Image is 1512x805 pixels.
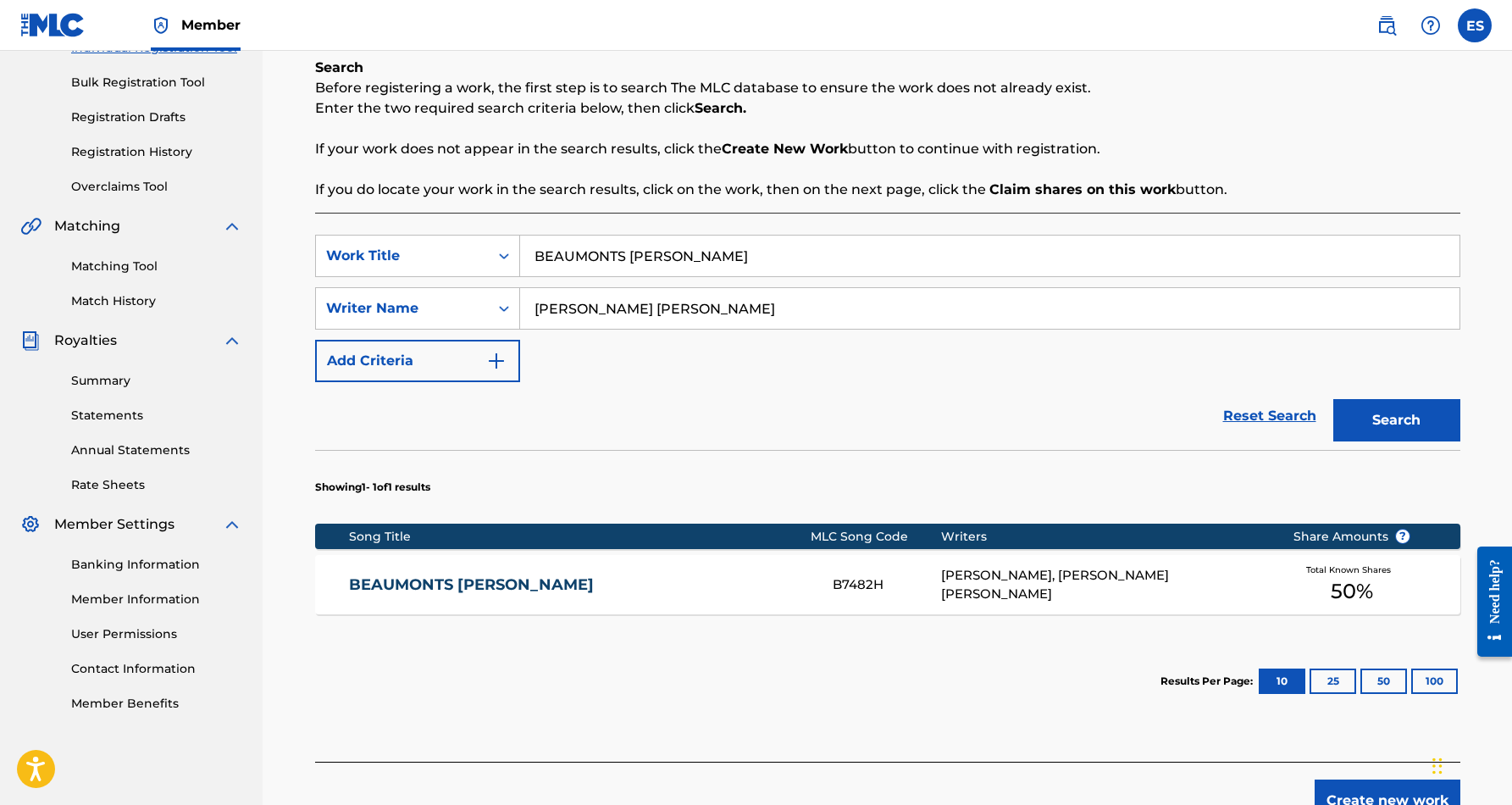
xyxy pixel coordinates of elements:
span: Royalties [54,330,117,351]
span: Share Amounts [1293,528,1410,546]
a: Public Search [1370,8,1404,42]
img: Matching [20,216,42,236]
iframe: Chat Widget [1427,724,1512,805]
img: expand [222,330,242,351]
button: 50 [1360,669,1407,694]
a: Annual Statements [71,441,242,459]
img: search [1376,15,1397,36]
a: Registration Drafts [71,108,242,126]
button: Search [1333,399,1460,441]
span: Member [181,15,241,35]
div: [PERSON_NAME], [PERSON_NAME] [PERSON_NAME] [941,566,1267,604]
button: 25 [1310,669,1356,694]
img: 9d2ae6d4665cec9f34b9.svg [486,351,507,371]
div: Help [1414,8,1448,42]
span: Matching [54,216,120,236]
button: Add Criteria [315,340,520,382]
a: Registration History [71,143,242,161]
iframe: Resource Center [1465,532,1512,672]
b: Search [315,59,363,75]
strong: Claim shares on this work [989,181,1176,197]
a: BEAUMONTS [PERSON_NAME] [349,575,810,595]
span: Member Settings [54,514,174,535]
div: Song Title [349,528,811,546]
img: help [1421,15,1441,36]
p: Results Per Page: [1160,674,1257,689]
div: Work Title [326,246,479,266]
div: Writer Name [326,298,479,319]
span: 50 % [1331,576,1373,607]
img: expand [222,216,242,236]
button: 10 [1259,669,1305,694]
p: Showing 1 - 1 of 1 results [315,480,430,495]
p: Before registering a work, the first step is to search The MLC database to ensure the work does n... [315,78,1460,98]
span: Total Known Shares [1306,563,1398,576]
a: Rate Sheets [71,476,242,494]
div: Drag [1432,741,1443,791]
div: B7482H [833,575,941,595]
div: Writers [941,528,1267,546]
form: Search Form [315,235,1460,450]
strong: Create New Work [722,141,848,157]
a: Contact Information [71,660,242,678]
button: 100 [1411,669,1458,694]
strong: Search. [695,100,746,116]
span: ? [1396,530,1410,543]
p: If you do locate your work in the search results, click on the work, then on the next page, click... [315,180,1460,200]
a: Statements [71,407,242,425]
a: Member Information [71,591,242,608]
div: MLC Song Code [811,528,941,546]
p: Enter the two required search criteria below, then click [315,98,1460,119]
img: Royalties [20,330,41,351]
a: Bulk Registration Tool [71,74,242,92]
p: If your work does not appear in the search results, click the button to continue with registration. [315,139,1460,159]
img: Member Settings [20,514,41,535]
a: Reset Search [1215,397,1325,435]
div: User Menu [1458,8,1492,42]
a: Overclaims Tool [71,178,242,196]
img: expand [222,514,242,535]
img: MLC Logo [20,13,86,37]
a: Match History [71,292,242,310]
a: Member Benefits [71,695,242,713]
a: Summary [71,372,242,390]
a: Matching Tool [71,258,242,275]
img: Top Rightsholder [151,15,171,36]
a: User Permissions [71,625,242,643]
a: Banking Information [71,556,242,574]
